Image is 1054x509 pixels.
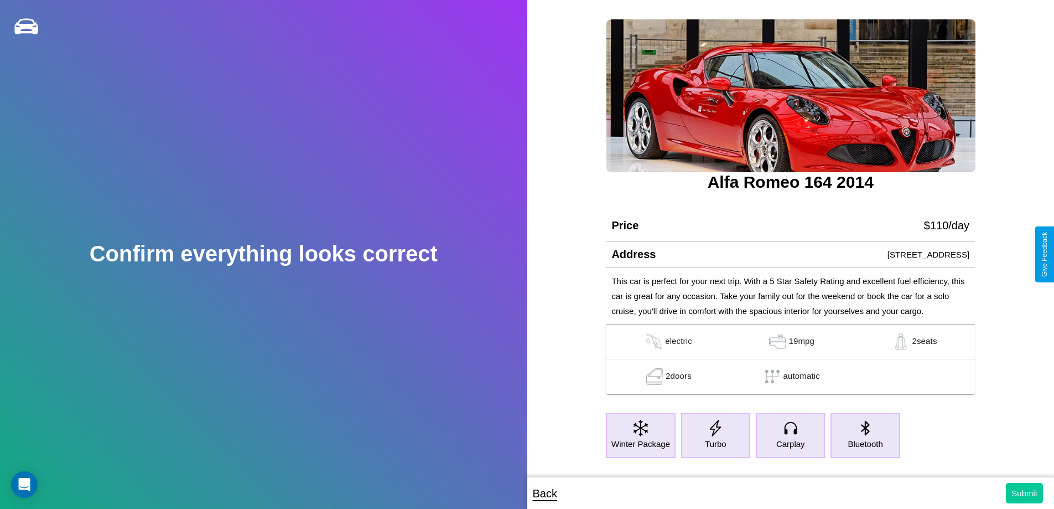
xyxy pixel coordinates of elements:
[606,173,975,192] h3: Alfa Romeo 164 2014
[11,471,38,498] div: Open Intercom Messenger
[606,325,975,394] table: simple table
[776,436,805,451] p: Carplay
[912,333,937,350] p: 2 seats
[665,333,692,350] p: electric
[611,274,969,318] p: This car is perfect for your next trip. With a 5 Star Safety Rating and excellent fuel efficiency...
[887,247,969,262] p: [STREET_ADDRESS]
[1041,232,1048,277] div: Give Feedback
[533,484,557,503] p: Back
[643,333,665,350] img: gas
[1006,483,1043,503] button: Submit
[611,248,656,261] h4: Address
[924,215,969,235] p: $ 110 /day
[611,219,638,232] h4: Price
[890,333,912,350] img: gas
[611,436,670,451] p: Winter Package
[705,436,726,451] p: Turbo
[783,368,820,385] p: automatic
[90,241,438,266] h2: Confirm everything looks correct
[788,333,814,350] p: 19 mpg
[643,368,666,385] img: gas
[766,333,788,350] img: gas
[848,436,882,451] p: Bluetooth
[666,368,692,385] p: 2 doors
